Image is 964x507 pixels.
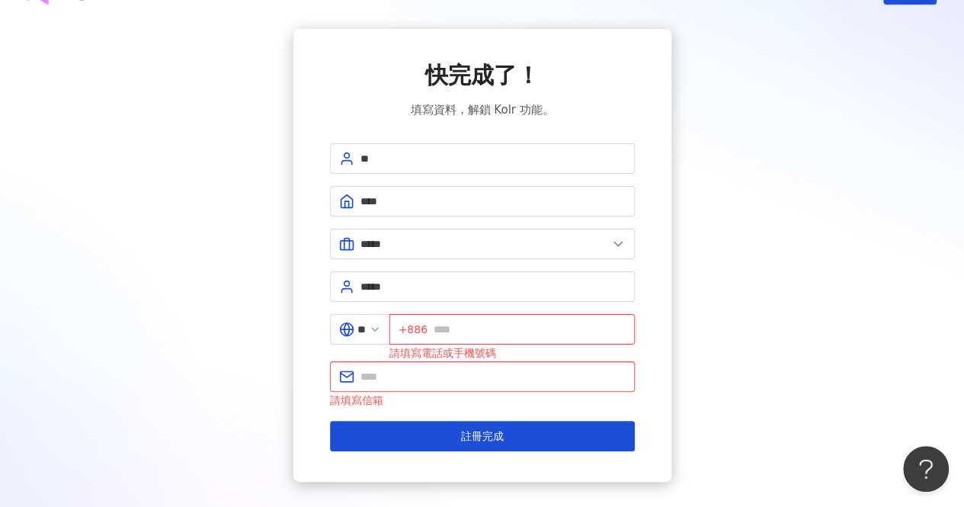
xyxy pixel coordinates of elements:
span: +886 [399,321,428,338]
span: 填寫資料，解鎖 Kolr 功能。 [410,101,553,119]
iframe: Help Scout Beacon - Open [903,446,949,492]
span: 註冊完成 [461,430,504,442]
button: 註冊完成 [330,421,635,451]
div: 請填寫信箱 [330,392,635,409]
div: 請填寫電話或手機號碼 [389,345,635,361]
span: 快完成了！ [425,59,540,91]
